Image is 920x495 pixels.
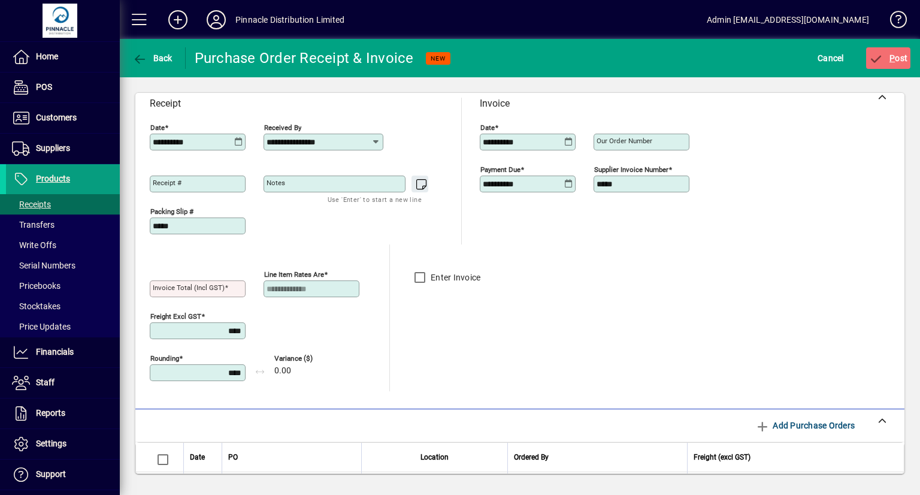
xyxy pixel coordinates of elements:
span: Back [132,53,172,63]
a: Pricebooks [6,276,120,296]
mat-label: Date [150,123,165,132]
button: Post [866,47,911,69]
span: PO [228,451,238,464]
span: NEW [431,55,446,62]
mat-label: Date [480,123,495,132]
span: Financials [36,347,74,357]
a: Receipts [6,194,120,215]
mat-label: Payment due [480,165,520,174]
div: Pinnacle Distribution Limited [235,10,344,29]
mat-label: Freight excl GST [150,312,201,321]
a: Stocktakes [6,296,120,316]
mat-label: Packing Slip # [150,207,193,216]
span: Suppliers [36,143,70,153]
a: Settings [6,429,120,459]
a: POS [6,73,120,102]
a: Staff [6,368,120,398]
span: Products [36,174,70,183]
span: Staff [36,378,55,387]
span: Support [36,469,66,479]
span: ost [869,53,908,63]
app-page-header-button: Back [120,47,186,69]
div: Admin [EMAIL_ADDRESS][DOMAIN_NAME] [707,10,869,29]
span: Settings [36,439,66,448]
button: Back [129,47,175,69]
div: PO [228,451,355,464]
div: Purchase Order Receipt & Invoice [195,49,414,68]
mat-label: Invoice Total (incl GST) [153,283,225,292]
mat-label: Line item rates are [264,270,324,279]
mat-hint: Use 'Enter' to start a new line [328,192,422,206]
a: Write Offs [6,235,120,255]
a: Price Updates [6,316,120,337]
button: Add [159,9,197,31]
mat-label: Rounding [150,354,179,363]
a: Knowledge Base [881,2,905,41]
mat-label: Notes [267,179,285,187]
mat-label: Receipt # [153,179,181,187]
a: Transfers [6,215,120,235]
a: Suppliers [6,134,120,164]
a: Financials [6,337,120,367]
span: Pricebooks [12,281,60,291]
div: Freight (excl GST) [694,451,889,464]
span: Transfers [12,220,55,230]
span: Location [420,451,449,464]
a: Support [6,460,120,490]
div: Date [190,451,216,464]
span: Stocktakes [12,301,60,311]
span: Write Offs [12,240,56,250]
a: Reports [6,399,120,428]
a: Home [6,42,120,72]
span: Add Purchase Orders [755,416,855,435]
a: Customers [6,103,120,133]
span: Home [36,52,58,61]
span: Serial Numbers [12,261,75,270]
label: Enter Invoice [428,271,480,283]
span: Cancel [818,49,844,68]
span: Receipts [12,200,51,209]
div: Ordered By [514,451,681,464]
button: Add Purchase Orders [750,415,860,436]
button: Cancel [815,47,847,69]
span: Date [190,451,205,464]
span: Freight (excl GST) [694,451,750,464]
span: Customers [36,113,77,122]
a: Serial Numbers [6,255,120,276]
span: Ordered By [514,451,549,464]
button: Profile [197,9,235,31]
span: Variance ($) [274,355,346,363]
span: P [889,53,895,63]
mat-label: Our order number [597,137,652,145]
span: POS [36,82,52,92]
mat-label: Received by [264,123,301,132]
mat-label: Supplier invoice number [594,165,668,174]
span: Reports [36,408,65,418]
span: 0.00 [274,366,291,376]
span: Price Updates [12,322,71,331]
